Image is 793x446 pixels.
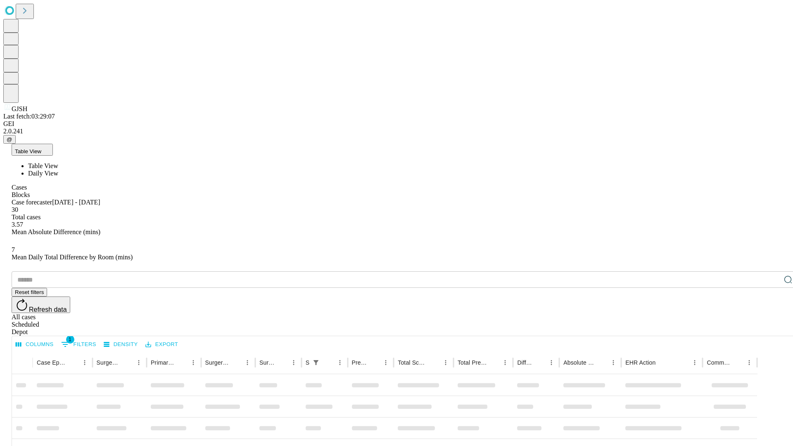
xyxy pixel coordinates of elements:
[66,335,74,344] span: 1
[288,357,299,368] button: Menu
[28,162,58,169] span: Table View
[28,170,58,177] span: Daily View
[59,338,98,351] button: Show filters
[143,338,180,351] button: Export
[242,357,253,368] button: Menu
[97,359,121,366] div: Surgeon Name
[3,120,790,128] div: GEI
[7,136,12,142] span: @
[306,359,309,366] div: Scheduled In Room Duration
[310,357,322,368] button: Show filters
[188,357,199,368] button: Menu
[102,338,140,351] button: Density
[230,357,242,368] button: Sort
[689,357,700,368] button: Menu
[12,214,40,221] span: Total cases
[205,359,229,366] div: Surgery Name
[398,359,427,366] div: Total Scheduled Duration
[121,357,133,368] button: Sort
[12,288,47,297] button: Reset filters
[458,359,487,366] div: Total Predicted Duration
[3,135,16,144] button: @
[15,148,41,154] span: Table View
[310,357,322,368] div: 1 active filter
[133,357,145,368] button: Menu
[428,357,440,368] button: Sort
[276,357,288,368] button: Sort
[380,357,392,368] button: Menu
[259,359,275,366] div: Surgery Date
[334,357,346,368] button: Menu
[3,113,55,120] span: Last fetch: 03:29:07
[743,357,755,368] button: Menu
[14,338,56,351] button: Select columns
[79,357,90,368] button: Menu
[352,359,368,366] div: Predicted In Room Duration
[517,359,533,366] div: Difference
[368,357,380,368] button: Sort
[12,297,70,313] button: Refresh data
[499,357,511,368] button: Menu
[732,357,743,368] button: Sort
[12,254,133,261] span: Mean Daily Total Difference by Room (mins)
[15,289,44,295] span: Reset filters
[176,357,188,368] button: Sort
[12,144,53,156] button: Table View
[52,199,100,206] span: [DATE] - [DATE]
[12,105,27,112] span: GJSH
[67,357,79,368] button: Sort
[608,357,619,368] button: Menu
[12,246,15,253] span: 7
[37,359,66,366] div: Case Epic Id
[3,128,790,135] div: 2.0.241
[488,357,499,368] button: Sort
[323,357,334,368] button: Sort
[29,306,67,313] span: Refresh data
[12,221,23,228] span: 3.57
[596,357,608,368] button: Sort
[440,357,451,368] button: Menu
[625,359,655,366] div: EHR Action
[12,228,100,235] span: Mean Absolute Difference (mins)
[12,199,52,206] span: Case forecaster
[546,357,557,368] button: Menu
[12,206,18,213] span: 30
[707,359,731,366] div: Comments
[534,357,546,368] button: Sort
[151,359,175,366] div: Primary Service
[656,357,668,368] button: Sort
[563,359,595,366] div: Absolute Difference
